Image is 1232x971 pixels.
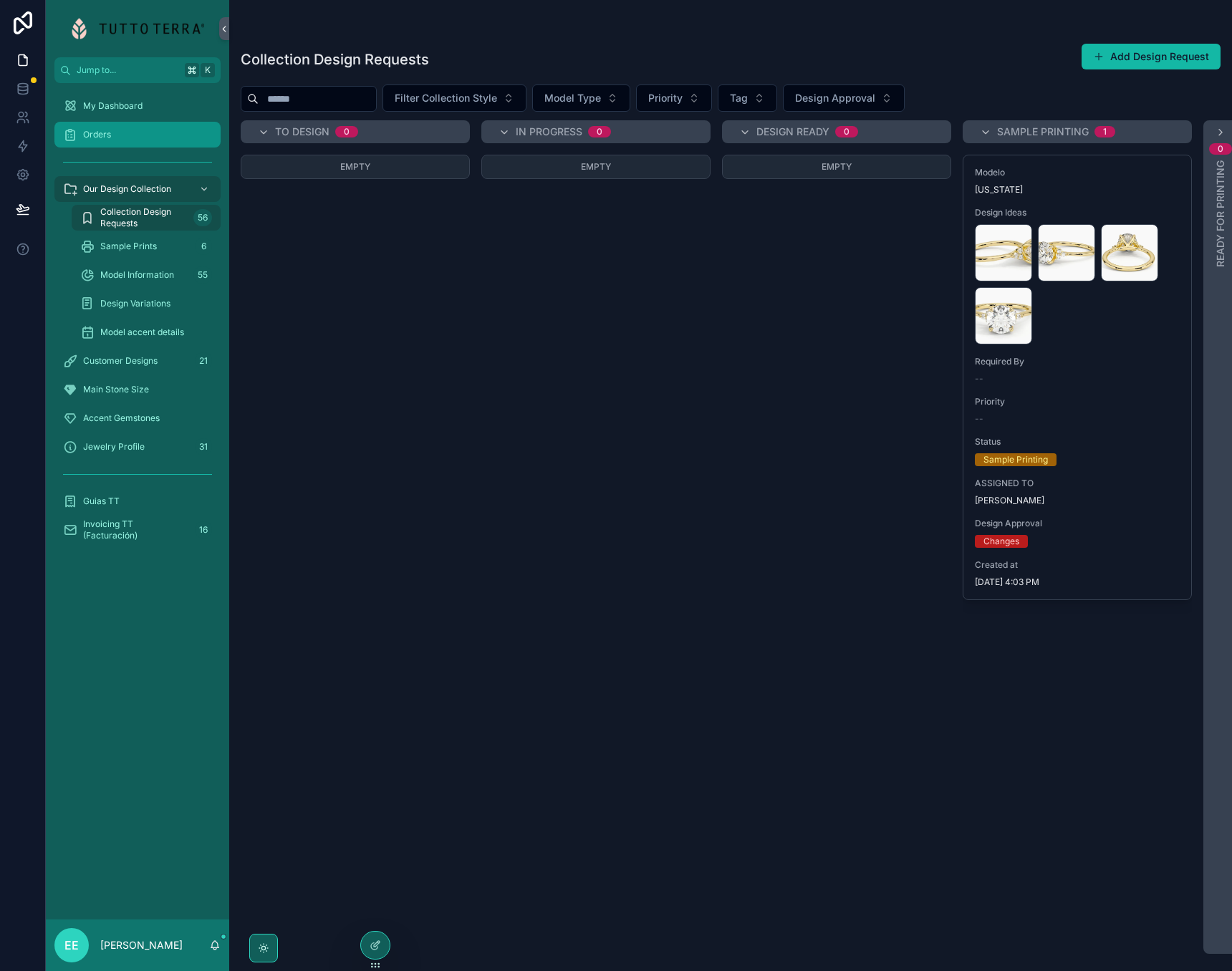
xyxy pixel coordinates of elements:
button: Select Button [783,84,905,112]
div: 31 [195,438,212,455]
span: Sample Prints [100,241,157,252]
span: Created at [975,559,1180,571]
a: Collection Design Requests56 [72,205,221,231]
button: Select Button [718,84,777,112]
span: Jump to... [77,64,179,76]
div: 21 [195,352,212,369]
span: Design Variations [100,298,170,309]
a: Design Variations [72,291,221,317]
a: Modelo[US_STATE]Design IdeasRequired By--Priority--StatusSample PrintingASSIGNED TO[PERSON_NAME]D... [963,155,1192,600]
a: Jewelry Profile31 [54,434,221,460]
h1: Collection Design Requests [241,49,429,69]
span: Jewelry Profile [83,441,145,453]
div: scrollable content [46,83,229,561]
span: Accent Gemstones [83,412,160,424]
div: 56 [193,209,212,226]
div: 55 [193,266,212,284]
span: To Design [275,125,329,139]
a: Model Information55 [72,262,221,288]
span: Our Design Collection [83,183,171,195]
span: Filter Collection Style [395,91,497,105]
span: Sample Printing [997,125,1089,139]
div: 0 [1218,143,1223,155]
div: 0 [844,126,850,137]
div: 0 [597,126,602,137]
a: Guias TT [54,488,221,514]
span: EE [64,937,79,954]
span: Customer Designs [83,355,158,367]
span: Priority [648,91,683,105]
span: Design Ready [756,125,829,139]
span: Main Stone Size [83,384,149,395]
span: Model Type [544,91,601,105]
div: Sample Printing [983,453,1048,466]
button: Add Design Request [1082,44,1221,69]
button: Select Button [636,84,712,112]
span: Empty [340,161,370,172]
span: Design Approval [975,518,1180,529]
div: 1 [1103,126,1107,137]
a: Invoicing TT (Facturación)16 [54,517,221,543]
span: Ready for Printing [1213,160,1228,267]
span: Orders [83,129,111,140]
button: Select Button [532,84,630,112]
a: Orders [54,122,221,148]
span: ASSIGNED TO [975,478,1180,489]
a: Accent Gemstones [54,405,221,431]
div: Changes [983,535,1019,548]
span: Guias TT [83,496,120,507]
span: Collection Design Requests [100,206,188,229]
span: [US_STATE] [975,184,1180,195]
div: 16 [195,521,212,538]
span: In Progress [516,125,582,139]
span: -- [975,373,983,385]
span: Modelo [975,167,1180,178]
a: Main Stone Size [54,377,221,402]
button: Select Button [382,84,526,112]
span: K [202,64,213,76]
span: Empty [581,161,611,172]
p: [PERSON_NAME] [100,938,183,952]
span: Model Information [100,269,174,281]
span: Priority [975,396,1180,407]
div: 6 [195,238,212,255]
span: Required By [975,356,1180,367]
span: Invoicing TT (Facturación) [83,518,189,541]
button: Jump to...K [54,57,221,83]
span: [PERSON_NAME] [975,495,1044,506]
span: Design Ideas [975,207,1180,218]
span: Tag [730,91,748,105]
a: My Dashboard [54,93,221,119]
span: Empty [822,161,852,172]
span: [DATE] 4:03 PM [975,576,1180,588]
a: Customer Designs21 [54,348,221,374]
a: Sample Prints6 [72,233,221,259]
a: Model accent details [72,319,221,345]
span: My Dashboard [83,100,143,112]
span: Status [975,436,1180,448]
div: 0 [344,126,350,137]
a: Our Design Collection [54,176,221,202]
span: -- [975,413,983,425]
span: Design Approval [795,91,875,105]
span: Model accent details [100,327,184,338]
img: App logo [71,17,204,40]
